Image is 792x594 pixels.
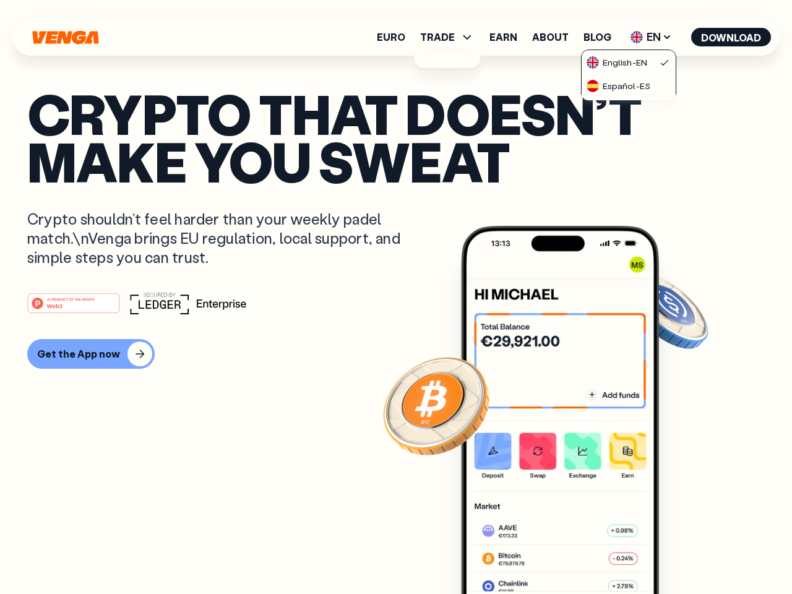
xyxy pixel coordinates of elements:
img: flag-uk [587,56,599,69]
tspan: #1 PRODUCT OF THE MONTH [47,297,94,301]
span: TRADE [420,30,475,45]
span: TRADE [420,32,455,42]
img: USDC coin [622,266,711,355]
p: Crypto shouldn’t feel harder than your weekly padel match.\nVenga brings EU regulation, local sup... [27,209,418,267]
span: EN [626,27,676,47]
svg: Home [31,30,100,45]
a: Blog [583,32,611,42]
img: Bitcoin [381,350,492,461]
a: flag-esEspañol-ES [582,74,676,97]
a: Earn [489,32,517,42]
button: Download [691,28,771,46]
p: Crypto that doesn’t make you sweat [27,90,765,184]
a: flag-ukEnglish-EN [582,50,676,74]
img: flag-uk [631,31,643,43]
a: Euro [377,32,405,42]
div: Get the App now [37,348,120,360]
div: English - EN [587,56,647,69]
div: Español - ES [587,80,650,92]
img: flag-es [587,80,599,92]
a: Get the App now [27,339,765,369]
a: #1 PRODUCT OF THE MONTHWeb3 [27,300,120,316]
tspan: Web3 [47,302,62,309]
a: About [532,32,569,42]
button: Get the App now [27,339,155,369]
